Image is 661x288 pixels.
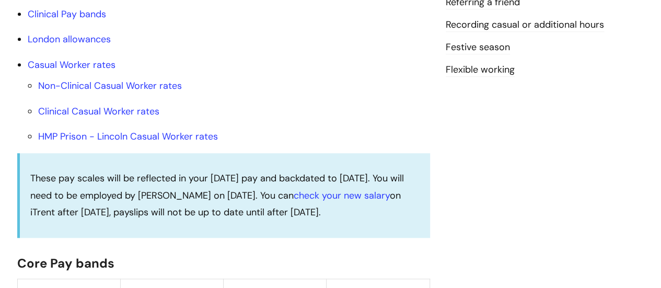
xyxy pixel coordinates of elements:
[38,130,218,143] a: HMP Prison - Lincoln Casual Worker rates
[38,79,182,92] a: Non-Clinical Casual Worker rates
[17,255,114,271] span: Core Pay bands
[446,63,515,77] a: Flexible working
[28,59,115,71] a: Casual Worker rates
[38,105,159,118] a: Clinical Casual Worker rates
[30,170,420,221] p: These pay scales will be reflected in your [DATE] pay and backdated to [DATE]. You will need to b...
[28,8,106,20] a: Clinical Pay bands
[294,189,390,202] a: check your new salary
[28,33,111,45] a: London allowances
[446,18,604,32] a: Recording casual or additional hours
[446,41,510,54] a: Festive season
